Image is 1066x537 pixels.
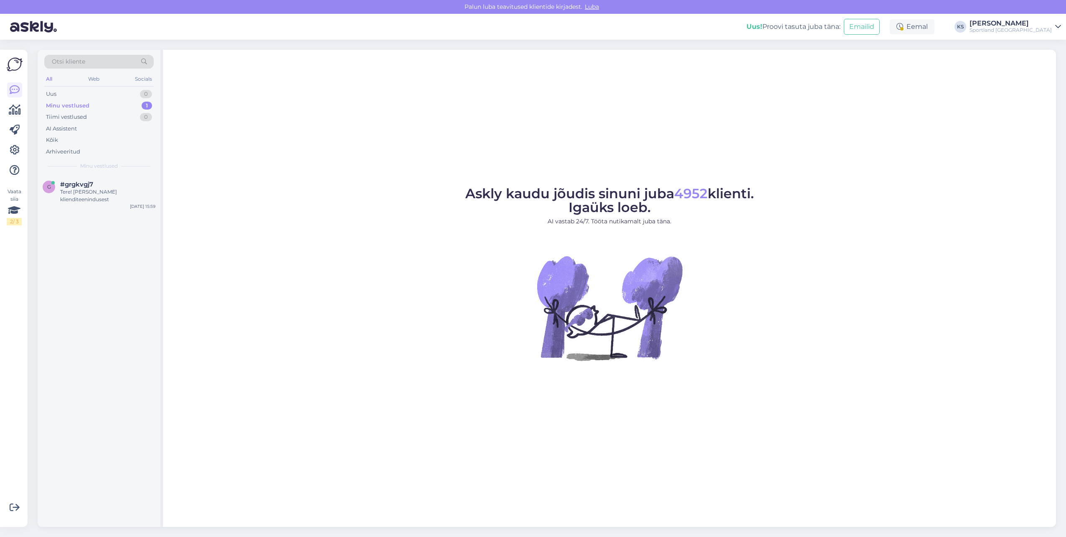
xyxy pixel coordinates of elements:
[47,184,51,190] span: g
[465,217,754,226] p: AI vastab 24/7. Tööta nutikamalt juba täna.
[582,3,602,10] span: Luba
[465,185,754,215] span: Askly kaudu jõudis sinuni juba klienti. Igaüks loeb.
[60,181,93,188] span: #grgkvgj7
[46,102,89,110] div: Minu vestlused
[140,113,152,121] div: 0
[46,90,56,98] div: Uus
[844,19,880,35] button: Emailid
[142,102,152,110] div: 1
[46,125,77,133] div: AI Assistent
[46,136,58,144] div: Kõik
[674,185,708,202] span: 4952
[7,188,22,225] div: Vaata siia
[60,188,155,203] div: Tere! [PERSON_NAME] klienditeenindusest
[534,233,685,383] img: No Chat active
[133,74,154,84] div: Socials
[954,21,966,33] div: KS
[7,56,23,72] img: Askly Logo
[7,218,22,225] div: 2 / 3
[970,27,1052,33] div: Sportland [GEOGRAPHIC_DATA]
[140,90,152,98] div: 0
[890,19,934,34] div: Eemal
[80,162,118,170] span: Minu vestlused
[746,23,762,31] b: Uus!
[970,20,1061,33] a: [PERSON_NAME]Sportland [GEOGRAPHIC_DATA]
[746,22,840,32] div: Proovi tasuta juba täna:
[52,57,85,66] span: Otsi kliente
[86,74,101,84] div: Web
[46,148,80,156] div: Arhiveeritud
[970,20,1052,27] div: [PERSON_NAME]
[46,113,87,121] div: Tiimi vestlused
[130,203,155,210] div: [DATE] 15:59
[44,74,54,84] div: All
